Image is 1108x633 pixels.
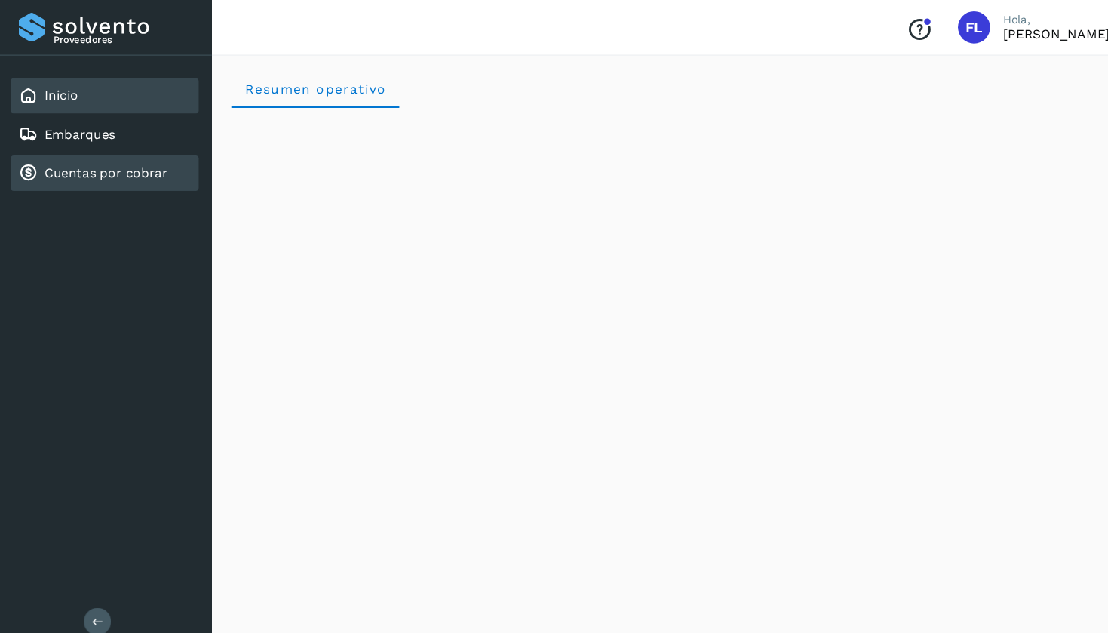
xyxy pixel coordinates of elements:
[11,146,187,179] div: Cuentas por cobrar
[941,25,1041,39] p: Fabian Lopez Calva
[941,12,1041,25] p: Hola,
[42,118,109,133] a: Embarques
[11,73,187,106] div: Inicio
[51,32,181,42] p: Proveedores
[229,76,363,91] span: Resumen operativo
[42,82,74,97] a: Inicio
[42,155,158,169] a: Cuentas por cobrar
[11,109,187,143] div: Embarques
